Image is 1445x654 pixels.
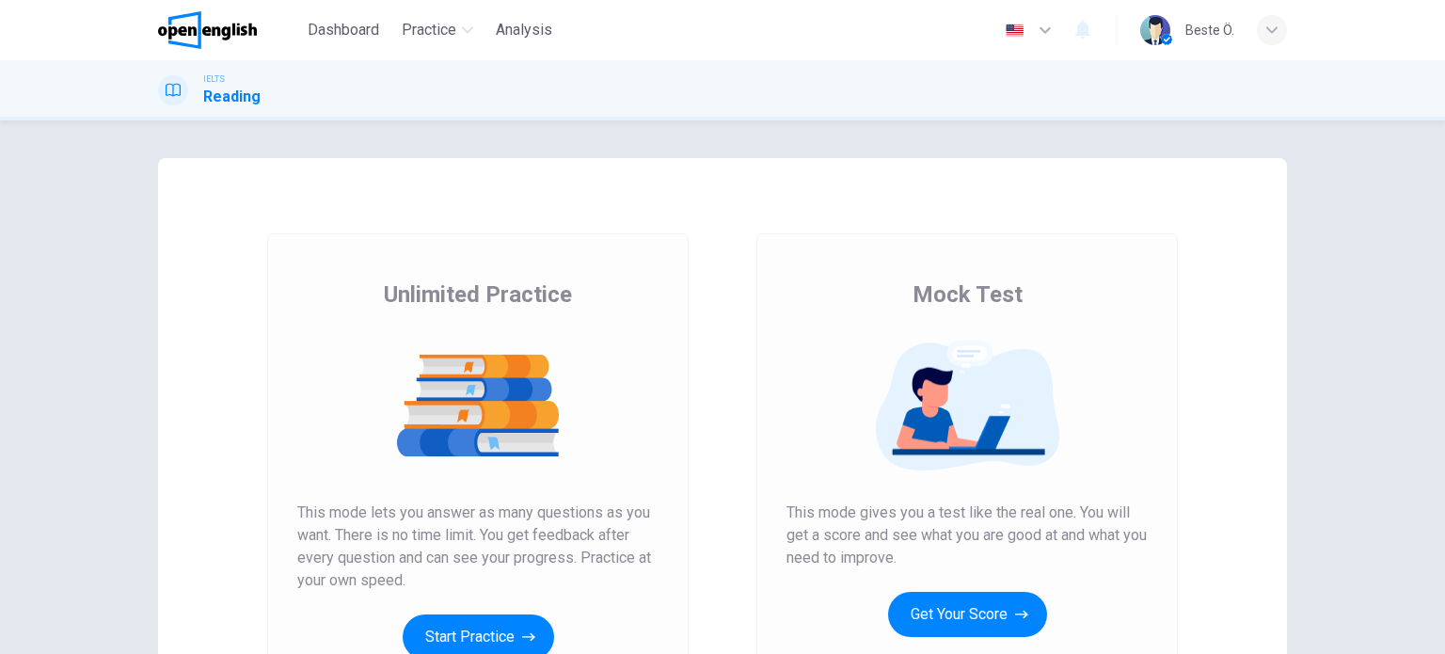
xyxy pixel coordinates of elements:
button: Practice [394,13,481,47]
div: Beste Ö. [1185,19,1234,41]
a: OpenEnglish logo [158,11,300,49]
img: en [1003,24,1026,38]
button: Dashboard [300,13,387,47]
span: IELTS [203,72,225,86]
span: Unlimited Practice [384,279,572,310]
span: This mode lets you answer as many questions as you want. There is no time limit. You get feedback... [297,502,659,592]
span: Dashboard [308,19,379,41]
button: Analysis [488,13,560,47]
img: Profile picture [1140,15,1170,45]
span: This mode gives you a test like the real one. You will get a score and see what you are good at a... [786,502,1148,569]
span: Practice [402,19,456,41]
span: Analysis [496,19,552,41]
h1: Reading [203,86,261,108]
span: Mock Test [913,279,1023,310]
button: Get Your Score [888,592,1047,637]
img: OpenEnglish logo [158,11,257,49]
